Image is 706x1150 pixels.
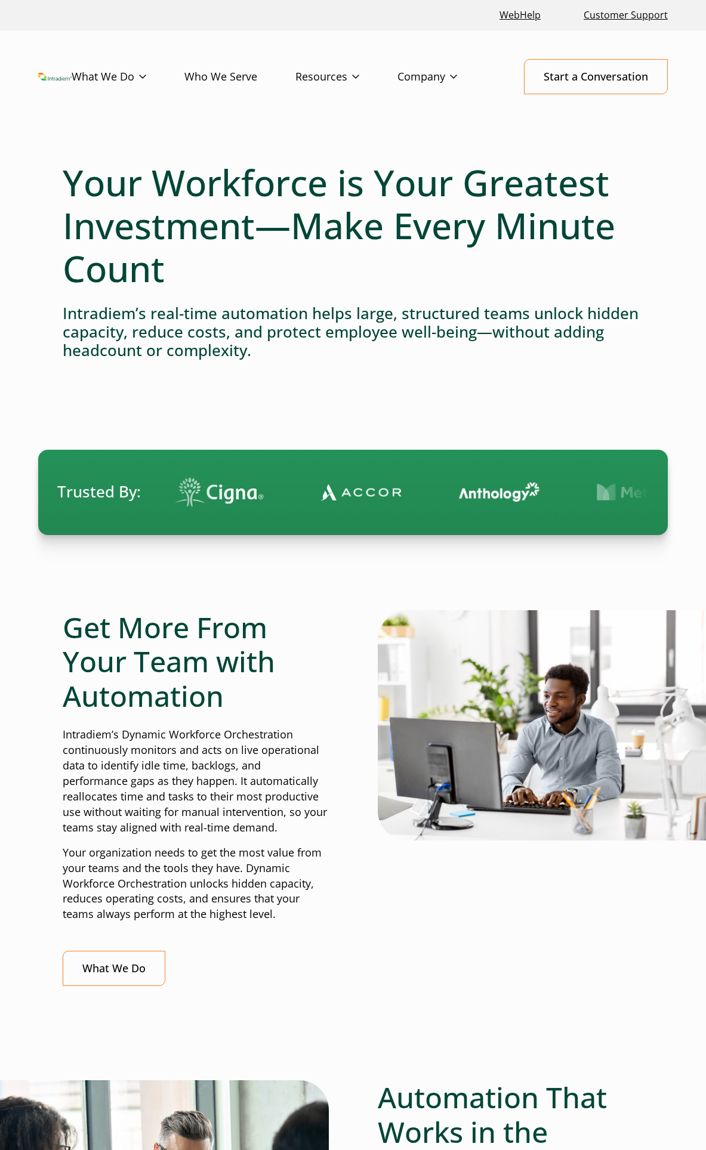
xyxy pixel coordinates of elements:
span: Trusted By: [57,481,141,503]
h1: Your Workforce is Your Greatest Investment—Make Every Minute Count [63,161,643,290]
a: What We Do [72,60,184,94]
a: Who We Serve [184,60,295,94]
p: Intradiem’s Dynamic Workforce Orchestration continuously monitors and acts on live operational da... [63,727,329,835]
img: Contact Center Automation Accor Logo [314,483,394,501]
a: Resources [295,60,397,94]
a: Start a Conversation [524,59,668,94]
img: Intradiem [38,73,72,81]
a: Customer Support [579,2,673,28]
p: Your organization needs to get the most value from your teams and the tools they have. Dynamic Wo... [63,845,329,923]
a: Company [397,60,495,94]
h2: Get More From Your Team with Automation [63,610,329,713]
img: Contact Center Automation MetLife Logo [590,483,670,502]
a: What We Do [63,951,165,986]
h4: Intradiem’s real-time automation helps large, structured teams unlock hidden capacity, reduce cos... [63,304,643,360]
a: Link to homepage of Intradiem [38,73,72,81]
a: Link opens in a new window [495,2,545,28]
